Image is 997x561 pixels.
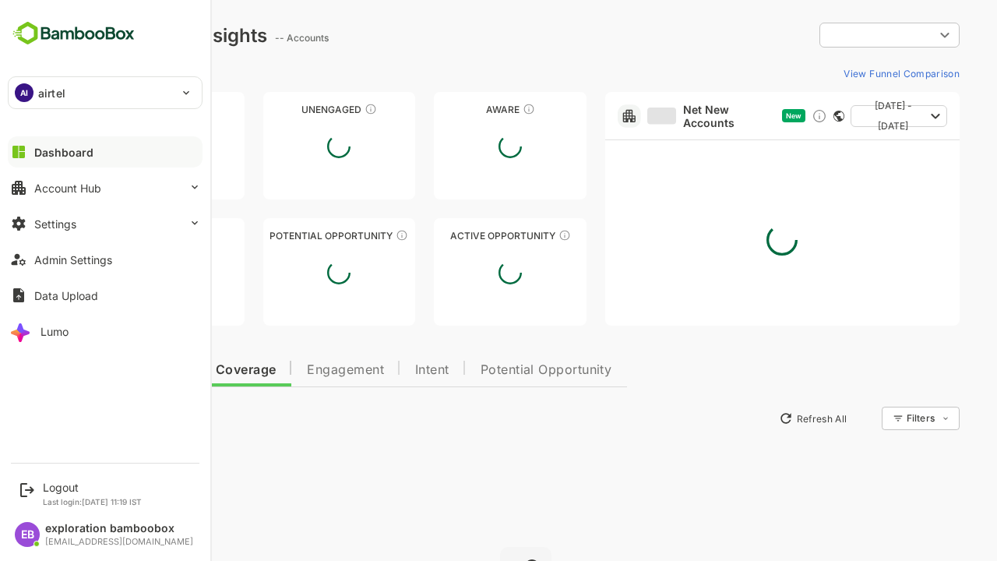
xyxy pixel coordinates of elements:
div: AI [15,83,33,102]
button: New Insights [37,404,151,432]
div: Admin Settings [34,253,112,266]
div: These accounts have not been engaged with for a defined time period [139,103,151,115]
div: These accounts are MQAs and can be passed on to Inside Sales [341,229,354,242]
div: EB [15,522,40,547]
span: Engagement [252,364,329,376]
span: [DATE] - [DATE] [809,96,869,136]
div: Filters [851,404,905,432]
div: Dashboard Insights [37,24,213,47]
a: Net New Accounts [593,103,722,129]
div: [EMAIL_ADDRESS][DOMAIN_NAME] [45,537,193,547]
div: Logout [43,481,142,494]
div: Discover new ICP-fit accounts showing engagement — via intent surges, anonymous website visits, L... [757,108,773,124]
span: Potential Opportunity [426,364,558,376]
button: [DATE] - [DATE] [796,105,893,127]
div: Potential Opportunity [209,230,361,242]
div: These accounts are warm, further nurturing would qualify them to MQAs [132,229,144,242]
span: New [731,111,747,120]
button: Data Upload [8,280,203,311]
div: Settings [34,217,76,231]
div: Unengaged [209,104,361,115]
div: exploration bamboobox [45,522,193,535]
div: ​ [765,21,905,49]
button: Refresh All [717,406,799,431]
button: Account Hub [8,172,203,203]
span: Data Quality and Coverage [53,364,221,376]
div: Unreached [37,104,190,115]
button: View Funnel Comparison [783,61,905,86]
div: These accounts have open opportunities which might be at any of the Sales Stages [504,229,516,242]
div: Lumo [41,325,69,338]
button: Settings [8,208,203,239]
div: These accounts have not shown enough engagement and need nurturing [310,103,322,115]
span: Intent [361,364,395,376]
div: Data Upload [34,289,98,302]
img: BambooboxFullLogoMark.5f36c76dfaba33ec1ec1367b70bb1252.svg [8,19,139,48]
ag: -- Accounts [220,32,279,44]
div: Filters [852,412,880,424]
div: Engaged [37,230,190,242]
div: This card does not support filter and segments [779,111,790,122]
button: Lumo [8,316,203,347]
p: Last login: [DATE] 11:19 IST [43,497,142,506]
div: Dashboard [34,146,93,159]
div: Active Opportunity [379,230,532,242]
div: These accounts have just entered the buying cycle and need further nurturing [468,103,481,115]
p: airtel [38,85,65,101]
div: Aware [379,104,532,115]
div: Account Hub [34,182,101,195]
button: Dashboard [8,136,203,168]
div: AIairtel [9,77,202,108]
button: Admin Settings [8,244,203,275]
